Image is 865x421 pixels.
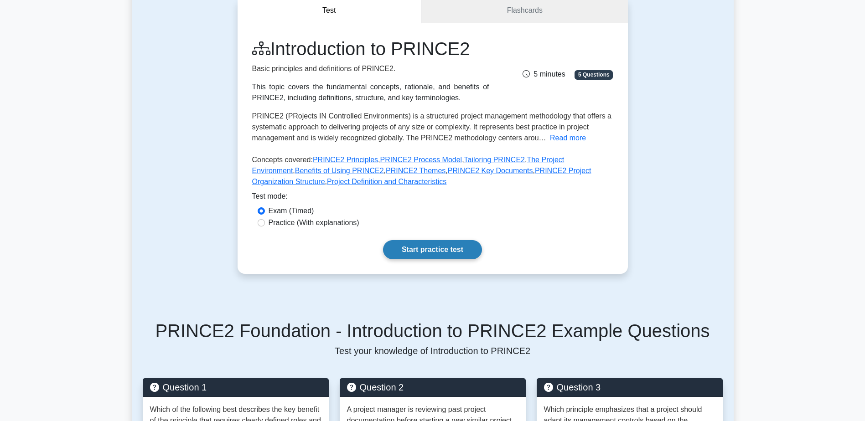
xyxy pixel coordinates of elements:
p: Basic principles and definitions of PRINCE2. [252,63,489,74]
span: 5 Questions [575,70,613,79]
span: PRINCE2 (PRojects IN Controlled Environments) is a structured project management methodology that... [252,112,612,142]
h5: Question 1 [150,382,321,393]
p: Concepts covered: , , , , , , , , [252,154,613,191]
a: Benefits of Using PRINCE2 [295,167,384,175]
label: Exam (Timed) [269,205,314,216]
h5: Question 2 [347,382,518,393]
div: This topic covers the fundamental concepts, rationale, and benefits of PRINCE2, including definit... [252,82,489,103]
a: Project Definition and Characteristics [327,178,446,185]
h1: Introduction to PRINCE2 [252,38,489,60]
div: Test mode: [252,191,613,205]
p: Test your knowledge of Introduction to PRINCE2 [143,345,723,356]
h5: PRINCE2 Foundation - Introduction to PRINCE2 Example Questions [143,320,723,342]
h5: Question 3 [544,382,715,393]
a: Tailoring PRINCE2 [464,156,525,164]
label: Practice (With explanations) [269,217,359,228]
a: PRINCE2 Themes [386,167,445,175]
a: Start practice test [383,240,482,259]
a: The Project Environment [252,156,565,175]
a: PRINCE2 Process Model [380,156,462,164]
a: PRINCE2 Key Documents [448,167,533,175]
span: 5 minutes [523,70,565,78]
button: Read more [550,133,586,144]
a: PRINCE2 Principles [313,156,378,164]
